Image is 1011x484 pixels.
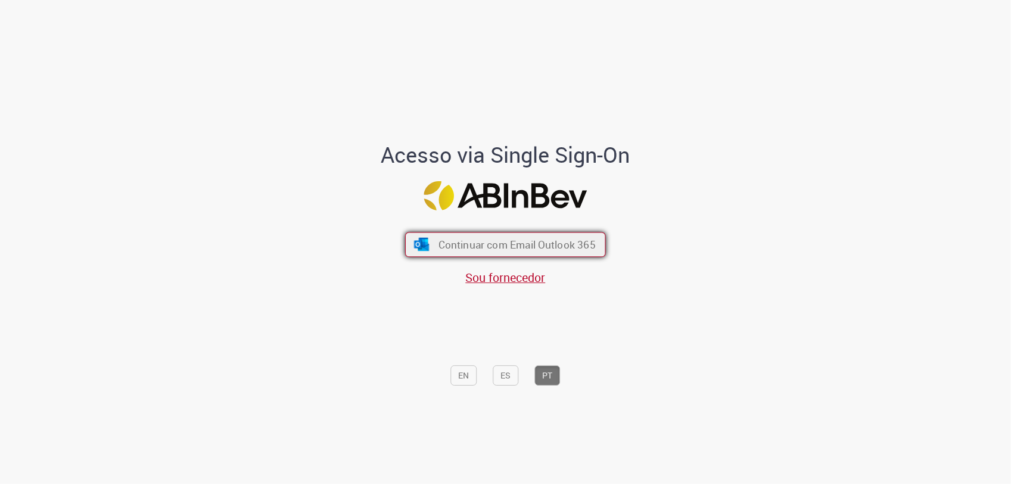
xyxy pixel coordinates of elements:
img: ícone Azure/Microsoft 360 [413,238,430,251]
button: ES [493,365,519,386]
h1: Acesso via Single Sign-On [340,143,671,167]
a: Sou fornecedor [466,269,546,286]
button: PT [535,365,561,386]
button: ícone Azure/Microsoft 360 Continuar com Email Outlook 365 [405,232,606,257]
img: Logo ABInBev [424,181,587,210]
button: EN [451,365,477,386]
span: Continuar com Email Outlook 365 [438,238,596,252]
